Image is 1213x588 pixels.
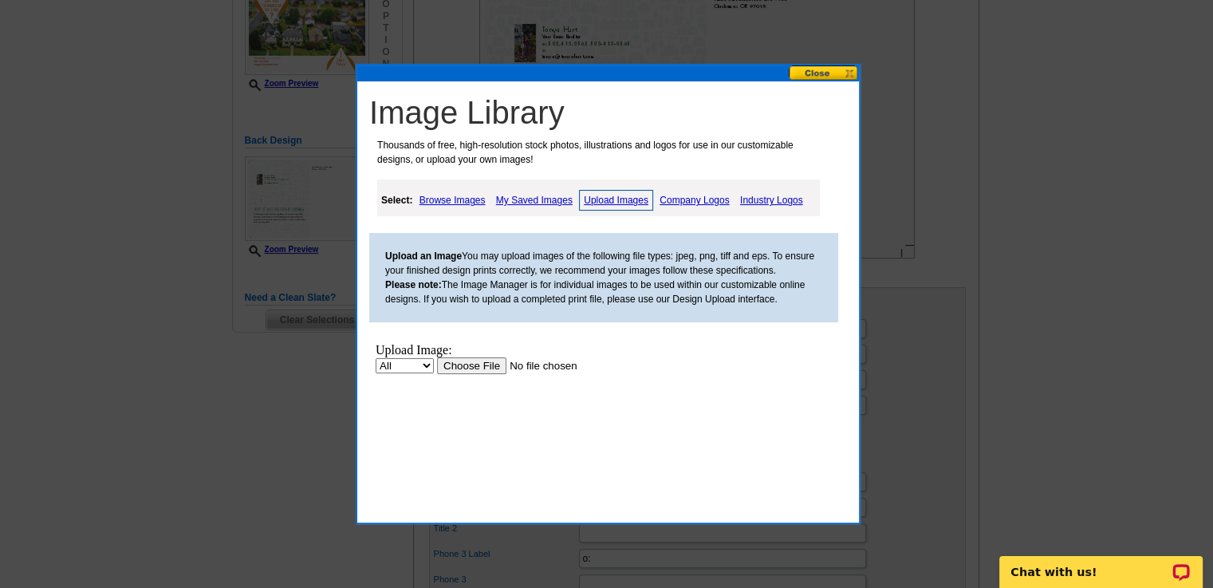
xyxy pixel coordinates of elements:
strong: Select: [381,195,412,206]
div: Upload Image: [6,6,297,21]
a: My Saved Images [492,191,577,210]
p: Thousands of free, high-resolution stock photos, illustrations and logos for use in our customiza... [369,138,825,167]
iframe: LiveChat chat widget [989,538,1213,588]
b: Please note: [385,279,442,290]
a: Industry Logos [736,191,807,210]
b: Upload an Image [385,251,462,262]
div: You may upload images of the following file types: jpeg, png, tiff and eps. To ensure your finish... [369,233,838,322]
a: Company Logos [656,191,733,210]
h1: Image Library [369,93,855,132]
a: Browse Images [415,191,490,210]
a: Upload Images [579,190,653,211]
